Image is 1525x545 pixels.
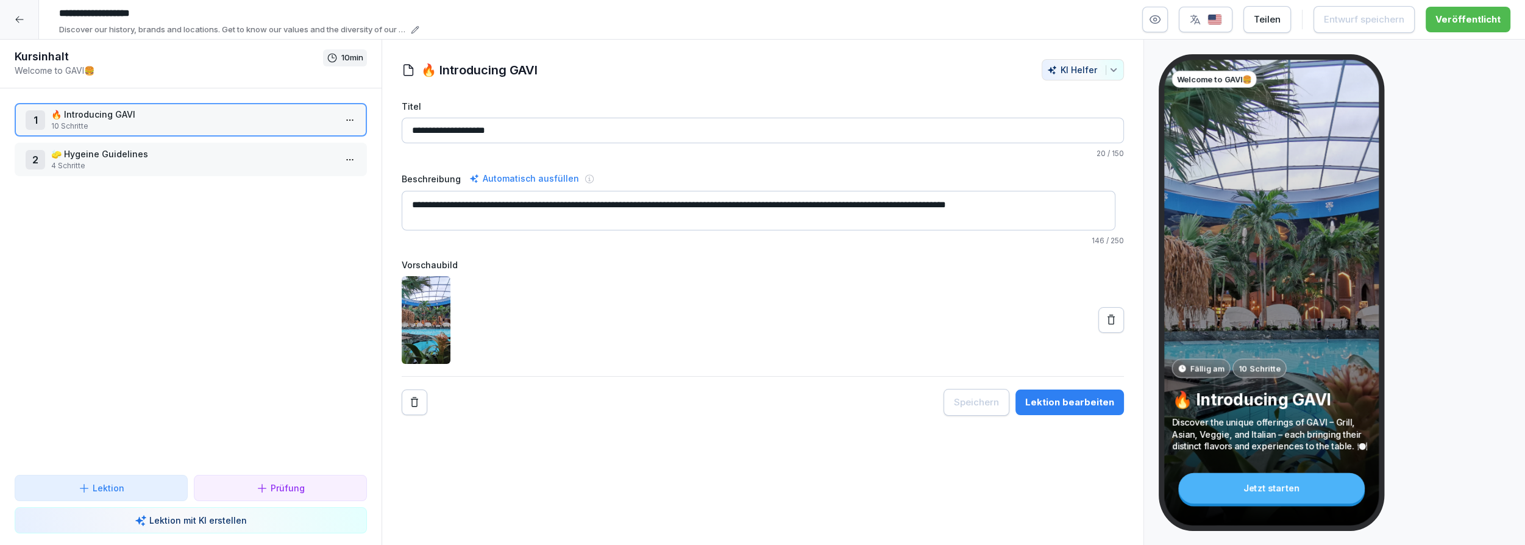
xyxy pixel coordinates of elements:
[341,52,363,64] p: 10 min
[402,390,427,415] button: Remove
[51,108,335,121] p: 🔥 Introducing GAVI
[402,173,461,185] label: Beschreibung
[1015,390,1124,415] button: Lektion bearbeiten
[467,171,581,186] div: Automatisch ausfüllen
[1092,236,1104,245] span: 146
[402,258,1124,271] label: Vorschaubild
[1025,396,1114,409] div: Lektion bearbeiten
[149,514,247,527] p: Lektion mit KI erstellen
[954,396,999,409] div: Speichern
[51,160,335,171] p: 4 Schritte
[15,49,323,64] h1: Kursinhalt
[1238,363,1280,374] p: 10 Schritte
[1047,65,1118,75] div: KI Helfer
[1097,149,1106,158] span: 20
[1254,13,1281,26] div: Teilen
[1176,73,1251,85] p: Welcome to GAVI🍔​
[402,235,1124,246] p: / 250
[15,475,188,501] button: Lektion
[194,475,367,501] button: Prüfung
[1207,14,1222,26] img: us.svg
[15,103,367,137] div: 1🔥 Introducing GAVI10 Schritte
[26,150,45,169] div: 2
[15,143,367,176] div: 2🧽 Hygeine Guidelines4 Schritte
[1178,473,1365,504] div: Jetzt starten
[944,389,1009,416] button: Speichern
[1042,59,1124,80] button: KI Helfer
[1435,13,1501,26] div: Veröffentlicht
[51,121,335,132] p: 10 Schritte
[15,507,367,533] button: Lektion mit KI erstellen
[93,482,124,494] p: Lektion
[271,482,305,494] p: Prüfung
[15,64,323,77] p: Welcome to GAVI🍔​
[1171,416,1371,452] p: Discover the unique offerings of GAVI – Grill, Asian, Veggie, and Italian – each bringing their d...
[1190,363,1224,374] p: Fällig am
[26,110,45,130] div: 1
[1243,6,1291,33] button: Teilen
[421,61,538,79] h1: 🔥 Introducing GAVI
[1171,389,1371,410] p: 🔥 Introducing GAVI
[51,148,335,160] p: 🧽 Hygeine Guidelines
[1324,13,1404,26] div: Entwurf speichern
[1313,6,1415,33] button: Entwurf speichern
[402,276,450,364] img: x7zy8hqbpjo2saruxsbc5pqz.png
[1426,7,1510,32] button: Veröffentlicht
[402,100,1124,113] label: Titel
[402,148,1124,159] p: / 150
[59,24,407,36] p: Discover our history, brands and locations. Get to know our values and the diversity of our Asian...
